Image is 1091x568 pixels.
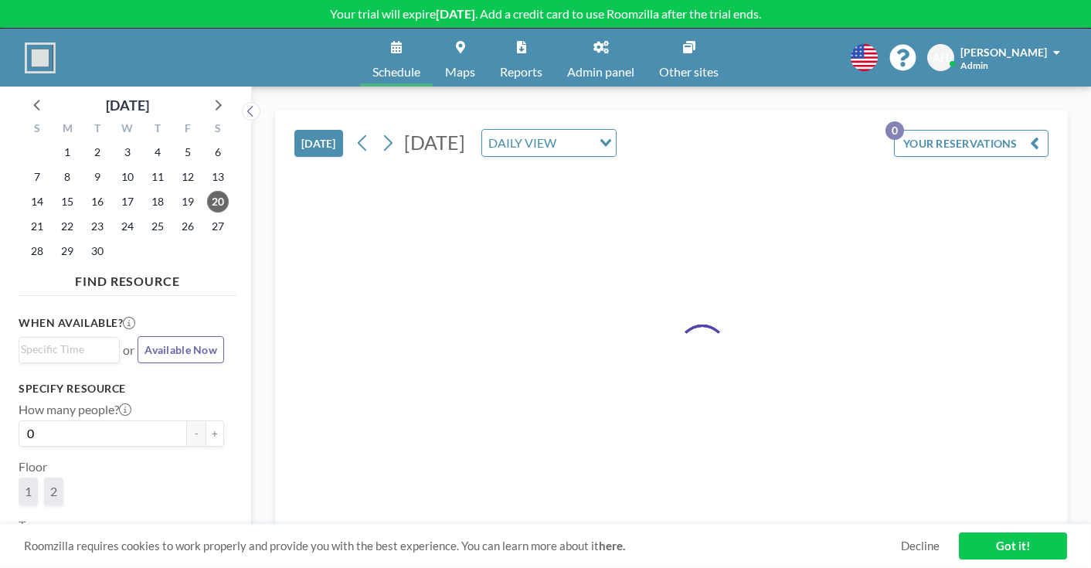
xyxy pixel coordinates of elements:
[147,191,168,213] span: Thursday, September 18, 2025
[87,191,108,213] span: Tuesday, September 16, 2025
[56,240,78,262] span: Monday, September 29, 2025
[56,166,78,188] span: Monday, September 8, 2025
[19,459,47,474] label: Floor
[87,166,108,188] span: Tuesday, September 9, 2025
[138,336,224,363] button: Available Now
[25,484,32,499] span: 1
[144,343,217,356] span: Available Now
[87,216,108,237] span: Tuesday, September 23, 2025
[294,130,343,157] button: [DATE]
[177,166,199,188] span: Friday, September 12, 2025
[177,216,199,237] span: Friday, September 26, 2025
[555,29,647,87] a: Admin panel
[207,166,229,188] span: Saturday, September 13, 2025
[187,420,206,447] button: -
[177,141,199,163] span: Friday, September 5, 2025
[19,518,44,533] label: Type
[56,141,78,163] span: Monday, September 1, 2025
[87,141,108,163] span: Tuesday, September 2, 2025
[647,29,731,87] a: Other sites
[433,29,488,87] a: Maps
[894,130,1049,157] button: YOUR RESERVATIONS0
[56,216,78,237] span: Monday, September 22, 2025
[106,94,149,116] div: [DATE]
[19,338,119,361] div: Search for option
[206,420,224,447] button: +
[19,402,131,417] label: How many people?
[123,342,134,358] span: or
[482,130,616,156] div: Search for option
[177,191,199,213] span: Friday, September 19, 2025
[113,120,143,140] div: W
[901,539,940,553] a: Decline
[117,191,138,213] span: Wednesday, September 17, 2025
[147,216,168,237] span: Thursday, September 25, 2025
[485,133,559,153] span: DAILY VIEW
[56,191,78,213] span: Monday, September 15, 2025
[207,216,229,237] span: Saturday, September 27, 2025
[202,120,233,140] div: S
[436,6,475,21] b: [DATE]
[26,216,48,237] span: Sunday, September 21, 2025
[87,240,108,262] span: Tuesday, September 30, 2025
[207,141,229,163] span: Saturday, September 6, 2025
[50,484,57,499] span: 2
[960,60,988,71] span: Admin
[19,382,224,396] h3: Specify resource
[117,166,138,188] span: Wednesday, September 10, 2025
[25,43,56,73] img: organization-logo
[172,120,202,140] div: F
[22,120,53,140] div: S
[147,141,168,163] span: Thursday, September 4, 2025
[960,46,1047,59] span: [PERSON_NAME]
[21,341,110,358] input: Search for option
[24,539,901,553] span: Roomzilla requires cookies to work properly and provide you with the best experience. You can lea...
[19,267,236,289] h4: FIND RESOURCE
[372,66,420,78] span: Schedule
[360,29,433,87] a: Schedule
[117,216,138,237] span: Wednesday, September 24, 2025
[488,29,555,87] a: Reports
[561,133,590,153] input: Search for option
[26,240,48,262] span: Sunday, September 28, 2025
[933,51,949,65] span: AH
[26,166,48,188] span: Sunday, September 7, 2025
[445,66,475,78] span: Maps
[885,121,904,140] p: 0
[599,539,625,553] a: here.
[207,191,229,213] span: Saturday, September 20, 2025
[659,66,719,78] span: Other sites
[500,66,542,78] span: Reports
[142,120,172,140] div: T
[53,120,83,140] div: M
[404,131,465,154] span: [DATE]
[567,66,634,78] span: Admin panel
[83,120,113,140] div: T
[959,532,1067,559] a: Got it!
[117,141,138,163] span: Wednesday, September 3, 2025
[26,191,48,213] span: Sunday, September 14, 2025
[147,166,168,188] span: Thursday, September 11, 2025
